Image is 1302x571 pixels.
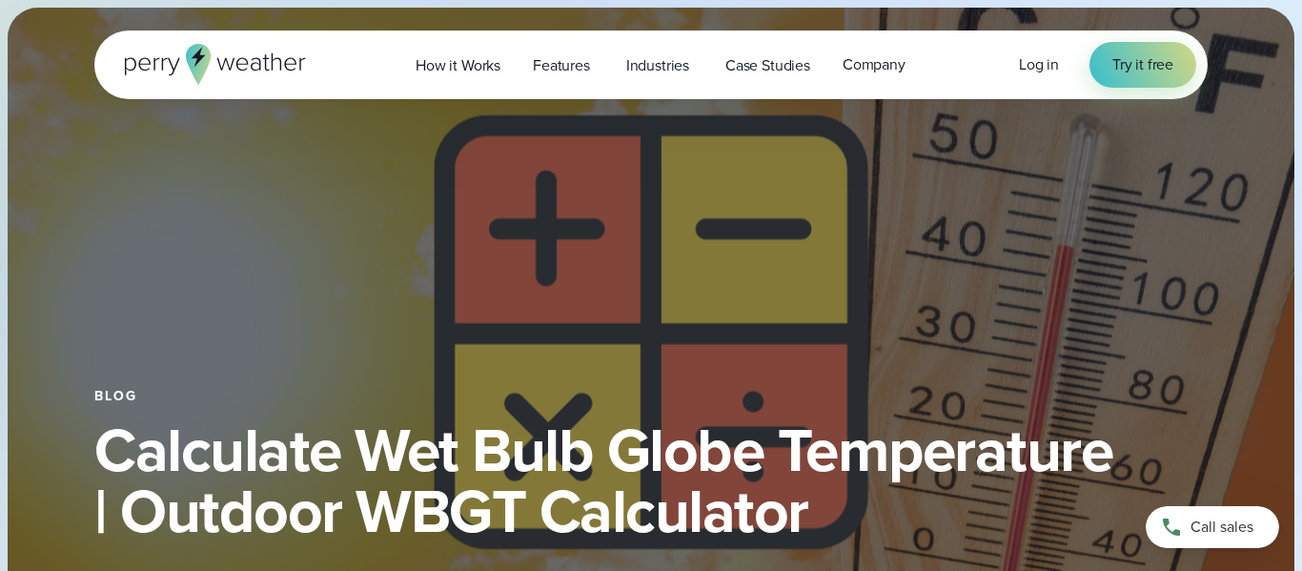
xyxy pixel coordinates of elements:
[1019,53,1059,76] a: Log in
[94,419,1208,541] h1: Calculate Wet Bulb Globe Temperature | Outdoor WBGT Calculator
[94,389,1208,404] div: Blog
[1190,516,1253,539] span: Call sales
[709,46,826,85] a: Case Studies
[399,46,517,85] a: How it Works
[1019,53,1059,75] span: Log in
[416,54,500,77] span: How it Works
[725,54,810,77] span: Case Studies
[533,54,590,77] span: Features
[843,53,905,76] span: Company
[1112,53,1173,76] span: Try it free
[626,54,689,77] span: Industries
[1146,506,1279,548] a: Call sales
[1089,42,1196,88] a: Try it free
